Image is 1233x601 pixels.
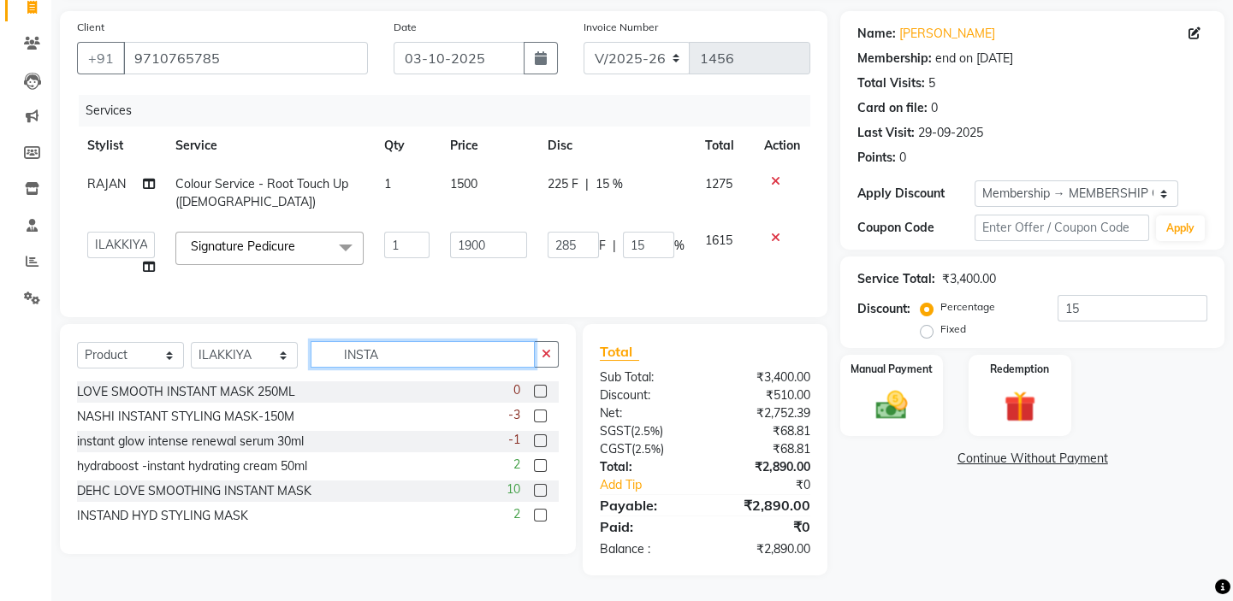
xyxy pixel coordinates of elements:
[857,124,915,142] div: Last Visit:
[513,456,520,474] span: 2
[77,433,304,451] div: instant glow intense renewal serum 30ml
[725,476,823,494] div: ₹0
[857,149,896,167] div: Points:
[705,233,732,248] span: 1615
[705,176,732,191] span: 1275
[513,505,520,523] span: 2
[77,408,294,426] div: NASHI INSTANT STYLING MASK-150M
[384,176,391,191] span: 1
[77,507,248,525] div: INSTAND HYD STYLING MASK
[513,381,520,399] span: 0
[548,175,578,193] span: 225 F
[857,300,910,318] div: Discount:
[77,383,295,401] div: LOVE SMOOTH INSTANT MASK 250ML
[587,422,705,440] div: ( )
[705,368,823,386] div: ₹3,400.00
[931,99,938,117] div: 0
[705,422,823,440] div: ₹68.81
[587,386,705,404] div: Discount:
[295,239,303,254] a: x
[87,176,126,191] span: RAJAN
[77,457,307,475] div: hydraboost -instant hydrating cream 50ml
[600,343,639,361] span: Total
[77,20,104,35] label: Client
[899,149,906,167] div: 0
[857,270,935,288] div: Service Total:
[600,441,631,457] span: CGST
[942,270,996,288] div: ₹3,400.00
[940,299,995,315] label: Percentage
[613,237,616,255] span: |
[440,127,537,165] th: Price
[584,20,658,35] label: Invoice Number
[79,95,823,127] div: Services
[975,215,1149,241] input: Enter Offer / Coupon Code
[587,404,705,422] div: Net:
[844,450,1221,468] a: Continue Without Payment
[508,431,520,449] span: -1
[705,495,823,516] div: ₹2,890.00
[695,127,754,165] th: Total
[507,480,520,498] span: 10
[705,516,823,537] div: ₹0
[857,25,896,43] div: Name:
[587,495,705,516] div: Payable:
[928,74,935,92] div: 5
[940,321,966,337] label: Fixed
[596,175,623,193] span: 15 %
[599,237,606,255] span: F
[857,219,974,237] div: Coupon Code
[705,440,823,458] div: ₹68.81
[851,362,933,377] label: Manual Payment
[374,127,440,165] th: Qty
[705,458,823,476] div: ₹2,890.00
[674,237,685,255] span: %
[394,20,417,35] label: Date
[587,440,705,458] div: ( )
[508,406,520,424] span: -3
[77,127,165,165] th: Stylist
[990,362,1049,377] label: Redemption
[866,387,917,423] img: _cash.svg
[587,516,705,537] div: Paid:
[587,368,705,386] div: Sub Total:
[450,176,477,191] span: 1500
[175,176,348,209] span: Colour Service - Root Touch Up ([DEMOGRAPHIC_DATA])
[587,540,705,558] div: Balance :
[994,387,1046,427] img: _gift.svg
[587,476,725,494] a: Add Tip
[77,482,311,500] div: DEHC LOVE SMOOTHING INSTANT MASK
[600,423,631,439] span: SGST
[537,127,695,165] th: Disc
[123,42,368,74] input: Search by Name/Mobile/Email/Code
[587,458,705,476] div: Total:
[77,42,125,74] button: +91
[165,127,374,165] th: Service
[754,127,810,165] th: Action
[918,124,983,142] div: 29-09-2025
[635,442,661,456] span: 2.5%
[705,404,823,422] div: ₹2,752.39
[899,25,995,43] a: [PERSON_NAME]
[857,99,928,117] div: Card on file:
[857,74,925,92] div: Total Visits:
[705,386,823,404] div: ₹510.00
[857,185,974,203] div: Apply Discount
[935,50,1013,68] div: end on [DATE]
[191,239,295,254] span: Signature Pedicure
[634,424,660,438] span: 2.5%
[705,540,823,558] div: ₹2,890.00
[857,50,932,68] div: Membership:
[1156,215,1205,241] button: Apply
[585,175,589,193] span: |
[311,341,535,368] input: Search or Scan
